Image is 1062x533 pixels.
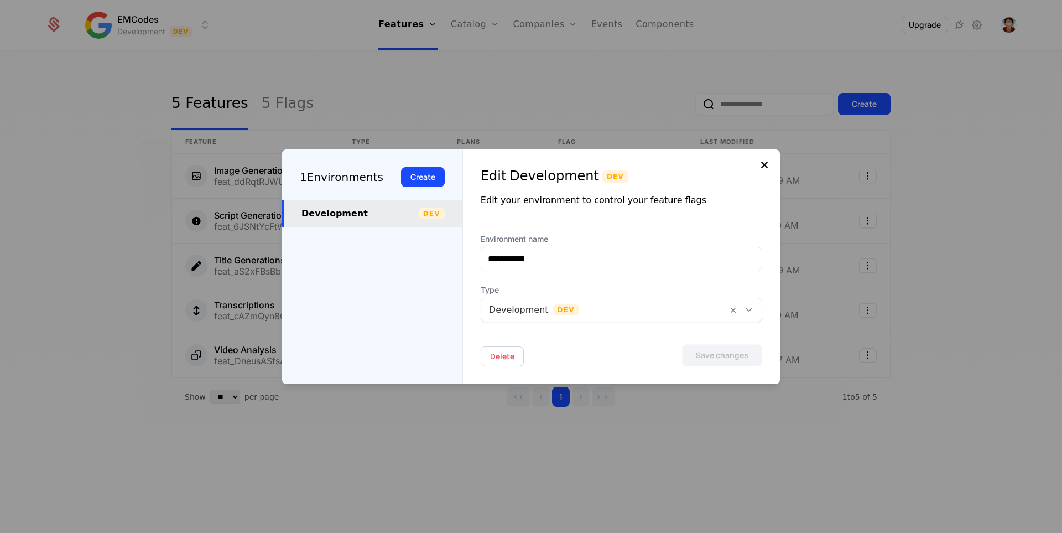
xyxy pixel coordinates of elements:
[509,167,599,185] div: Development
[481,346,524,366] button: Delete
[481,194,762,207] div: Edit your environment to control your feature flags
[682,344,762,366] button: Save changes
[419,208,445,219] span: Dev
[301,207,419,220] div: Development
[481,234,762,245] label: Environment name
[300,169,383,185] div: 1 Environments
[481,167,506,185] div: Edit
[401,167,445,187] button: Create
[602,170,628,183] span: Dev
[481,284,762,296] span: Type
